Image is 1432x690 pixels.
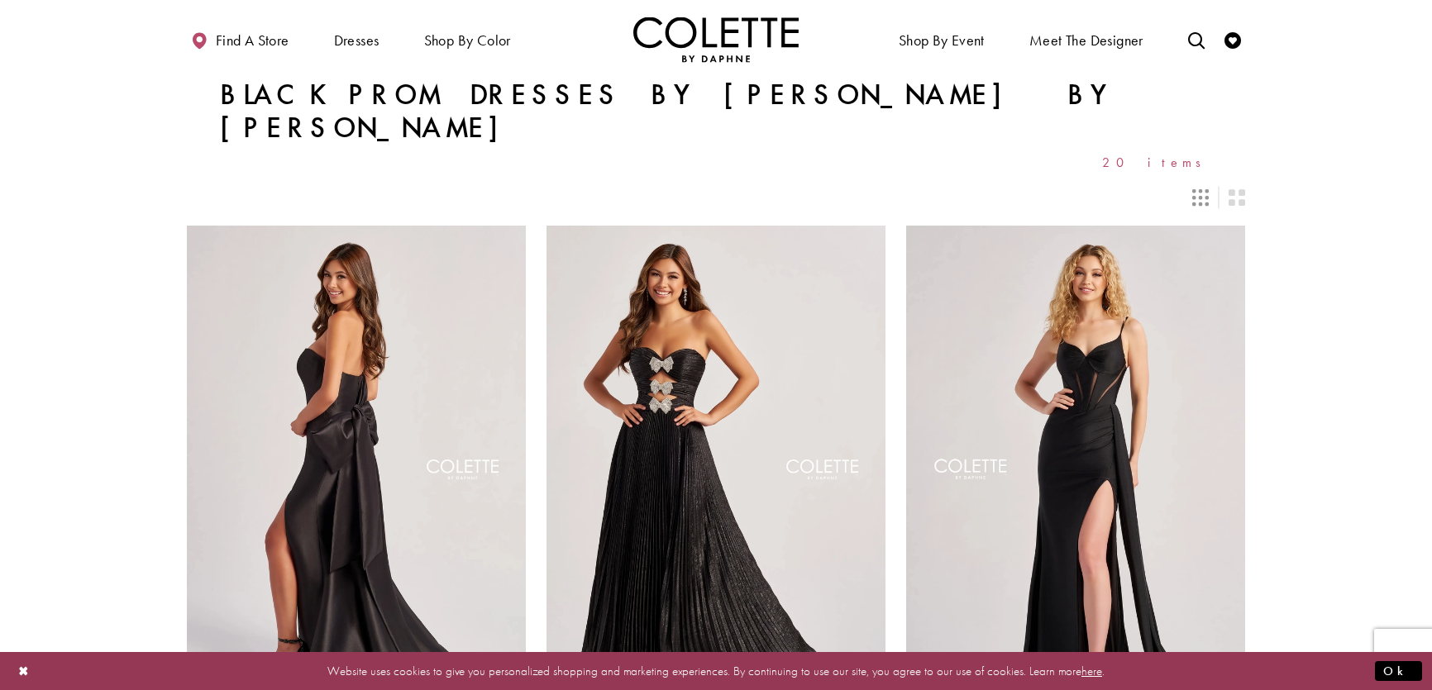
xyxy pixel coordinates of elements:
[119,659,1313,682] p: Website uses cookies to give you personalized shopping and marketing experiences. By continuing t...
[420,17,515,62] span: Shop by color
[1375,660,1422,681] button: Submit Dialog
[1025,17,1148,62] a: Meet the designer
[895,17,989,62] span: Shop By Event
[10,656,38,685] button: Close Dialog
[187,17,293,62] a: Find a store
[633,17,799,62] a: Visit Home Page
[1102,155,1212,169] span: 20 items
[1229,189,1245,206] span: Switch layout to 2 columns
[1192,189,1209,206] span: Switch layout to 3 columns
[633,17,799,62] img: Colette by Daphne
[1220,17,1245,62] a: Check Wishlist
[334,32,379,49] span: Dresses
[1029,32,1143,49] span: Meet the designer
[220,79,1212,145] h1: Black Prom Dresses by [PERSON_NAME] by [PERSON_NAME]
[177,179,1255,216] div: Layout Controls
[330,17,384,62] span: Dresses
[1081,662,1102,678] a: here
[899,32,985,49] span: Shop By Event
[424,32,511,49] span: Shop by color
[1184,17,1209,62] a: Toggle search
[216,32,289,49] span: Find a store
